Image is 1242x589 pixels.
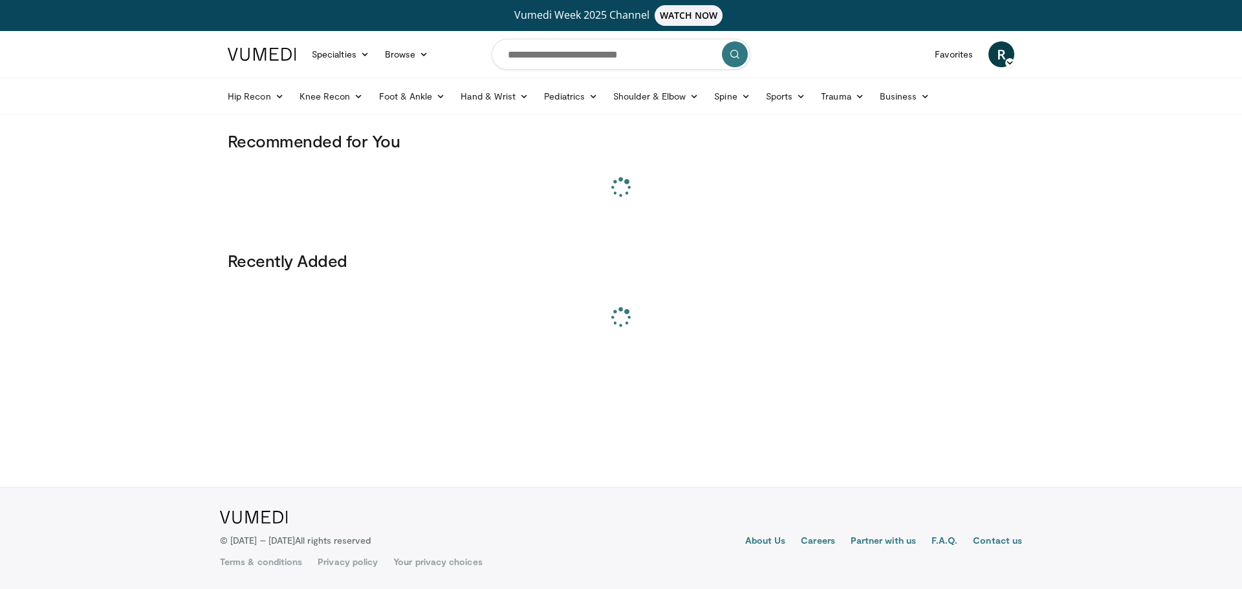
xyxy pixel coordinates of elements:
a: About Us [745,534,786,550]
a: Shoulder & Elbow [605,83,706,109]
span: All rights reserved [295,535,371,546]
a: Specialties [304,41,377,67]
a: Pediatrics [536,83,605,109]
a: Foot & Ankle [371,83,453,109]
a: Careers [801,534,835,550]
a: F.A.Q. [931,534,957,550]
a: Trauma [813,83,872,109]
a: Favorites [927,41,981,67]
a: Hand & Wrist [453,83,536,109]
a: Privacy policy [318,555,378,568]
span: WATCH NOW [655,5,723,26]
a: Your privacy choices [393,555,482,568]
a: R [988,41,1014,67]
img: VuMedi Logo [220,511,288,524]
input: Search topics, interventions [492,39,750,70]
a: Hip Recon [220,83,292,109]
h3: Recommended for You [228,131,1014,151]
a: Contact us [973,534,1022,550]
a: Spine [706,83,757,109]
p: © [DATE] – [DATE] [220,534,371,547]
a: Sports [758,83,814,109]
a: Vumedi Week 2025 ChannelWATCH NOW [230,5,1012,26]
a: Knee Recon [292,83,371,109]
a: Terms & conditions [220,555,302,568]
a: Business [872,83,938,109]
a: Browse [377,41,437,67]
img: VuMedi Logo [228,48,296,61]
h3: Recently Added [228,250,1014,271]
a: Partner with us [851,534,916,550]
